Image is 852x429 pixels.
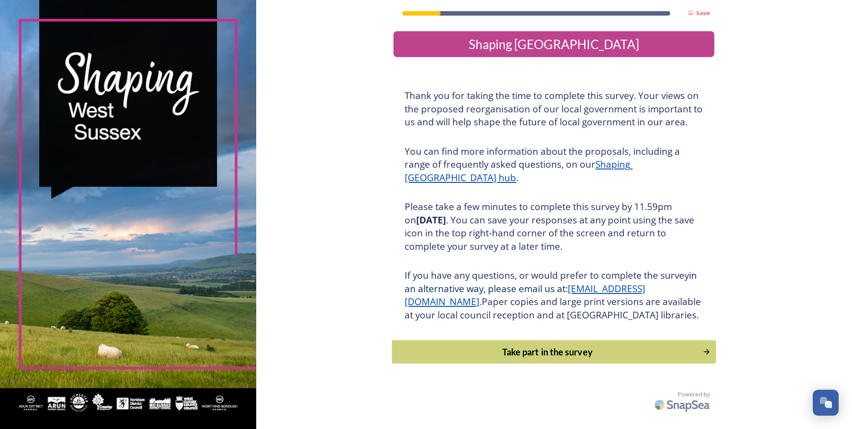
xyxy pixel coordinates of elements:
[416,214,446,226] strong: [DATE]
[479,295,482,308] span: .
[405,282,645,308] a: [EMAIL_ADDRESS][DOMAIN_NAME]
[405,158,632,184] a: Shaping [GEOGRAPHIC_DATA] hub
[397,35,711,54] div: Shaping [GEOGRAPHIC_DATA]
[652,394,714,415] img: SnapSea Logo
[405,89,703,129] h3: Thank you for taking the time to complete this survey. Your views on the proposed reorganisation ...
[678,390,710,399] span: Powered by
[405,145,703,185] h3: You can find more information about the proposals, including a range of frequently asked question...
[813,390,839,416] button: Open Chat
[405,269,699,295] span: in an alternative way, please email us at:
[405,200,703,253] h3: Please take a few minutes to complete this survey by 11.59pm on . You can save your responses at ...
[392,340,716,364] button: Continue
[397,345,698,359] div: Take part in the survey
[405,269,703,322] h3: If you have any questions, or would prefer to complete the survey Paper copies and large print ve...
[696,9,710,17] strong: Save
